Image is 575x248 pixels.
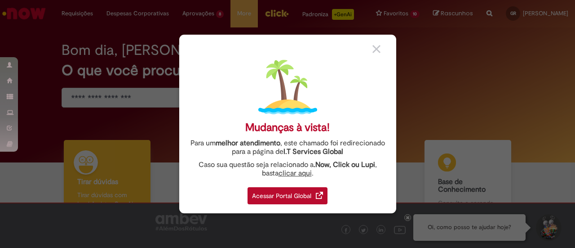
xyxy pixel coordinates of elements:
[186,139,389,156] div: Para um , este chamado foi redirecionado para a página de
[216,139,280,148] strong: melhor atendimento
[316,192,323,199] img: redirect_link.png
[372,45,380,53] img: close_button_grey.png
[314,160,375,169] strong: .Now, Click ou Lupi
[186,161,389,178] div: Caso sua questão seja relacionado a , basta .
[258,58,317,117] img: island.png
[248,187,327,204] div: Acessar Portal Global
[248,182,327,204] a: Acessar Portal Global
[279,164,312,178] a: clicar aqui
[245,121,330,134] div: Mudanças à vista!
[283,142,343,156] a: I.T Services Global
